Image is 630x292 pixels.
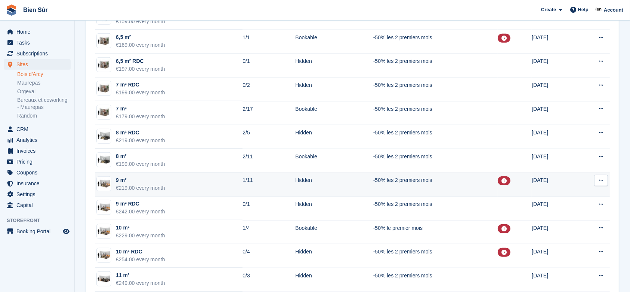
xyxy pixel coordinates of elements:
td: 2/17 [243,101,295,125]
td: [DATE] [532,173,577,197]
td: [DATE] [532,220,577,244]
div: €219.00 every month [116,184,165,192]
div: 9 m² [116,176,165,184]
span: CRM [16,124,61,134]
span: Account [604,6,623,14]
div: 8 m² [116,152,165,160]
span: Invoices [16,146,61,156]
td: -50% les 2 premiers mois [373,149,498,173]
span: Home [16,27,61,37]
td: Bookable [295,149,373,173]
td: [DATE] [532,30,577,54]
td: [DATE] [532,268,577,292]
td: 2/5 [243,125,295,149]
span: Capital [16,200,61,210]
div: €199.00 every month [116,89,165,97]
div: 6,5 m² RDC [116,57,165,65]
span: Sites [16,59,61,70]
img: 125-sqft-unit.jpg [97,274,111,285]
td: Bookable [295,30,373,54]
a: Bois d'Arcy [17,71,71,78]
div: 10 m² RDC [116,248,165,256]
span: Subscriptions [16,48,61,59]
td: [DATE] [532,149,577,173]
div: €159.00 every month [116,18,165,25]
td: -50% les 2 premiers mois [373,197,498,220]
div: €199.00 every month [116,160,165,168]
td: -50% les 2 premiers mois [373,125,498,149]
span: Coupons [16,167,61,178]
img: 75-sqft-unit.jpg [97,155,111,165]
img: stora-icon-8386f47178a22dfd0bd8f6a31ec36ba5ce8667c1dd55bd0f319d3a0aa187defe.svg [6,4,17,16]
span: Create [541,6,556,13]
div: €179.00 every month [116,113,165,121]
td: 0/4 [243,244,295,268]
td: -50% les 2 premiers mois [373,173,498,197]
img: box-8m2.jpg [97,131,111,142]
a: menu [4,59,71,70]
a: Preview store [62,227,71,236]
td: -50% les 2 premiers mois [373,77,498,101]
td: 1/11 [243,173,295,197]
td: [DATE] [532,77,577,101]
td: -50% les 2 premiers mois [373,30,498,54]
div: 7 m² RDC [116,81,165,89]
div: €197.00 every month [116,65,165,73]
a: menu [4,37,71,48]
a: menu [4,124,71,134]
a: menu [4,200,71,210]
a: Orgeval [17,88,71,95]
a: Random [17,112,71,119]
img: 64-sqft-unit.jpg [97,60,111,70]
td: Hidden [295,268,373,292]
a: menu [4,135,71,145]
span: Analytics [16,135,61,145]
a: menu [4,189,71,200]
td: 1/1 [243,30,295,54]
td: 2/11 [243,149,295,173]
td: Hidden [295,197,373,220]
td: Hidden [295,77,373,101]
td: Bookable [295,220,373,244]
div: 8 m² RDC [116,129,165,137]
td: [DATE] [532,197,577,220]
div: €249.00 every month [116,279,165,287]
span: Tasks [16,37,61,48]
td: Bookable [295,101,373,125]
td: -50% le premier mois [373,220,498,244]
td: 0/1 [243,54,295,77]
td: 0/2 [243,77,295,101]
td: [DATE] [532,125,577,149]
td: Hidden [295,54,373,77]
img: Asmaa Habri [595,6,603,13]
a: menu [4,27,71,37]
div: €242.00 every month [116,208,165,216]
td: [DATE] [532,101,577,125]
a: menu [4,146,71,156]
div: €254.00 every month [116,256,165,264]
td: Hidden [295,173,373,197]
div: €229.00 every month [116,232,165,240]
div: €169.00 every month [116,41,165,49]
img: 100-sqft-unit.jpg [97,226,111,237]
td: -50% les 2 premiers mois [373,101,498,125]
td: Hidden [295,125,373,149]
div: 7 m² [116,105,165,113]
td: 0/1 [243,197,295,220]
a: Maurepas [17,79,71,86]
img: box-7m2.jpg [97,107,111,118]
div: 9 m² RDC [116,200,165,208]
td: -50% les 2 premiers mois [373,54,498,77]
td: [DATE] [532,54,577,77]
a: Bien Sûr [20,4,51,16]
span: Help [578,6,589,13]
img: box-7m2.jpg [97,83,111,94]
img: box-10m2.jpg [97,250,111,261]
td: Hidden [295,244,373,268]
span: Insurance [16,178,61,189]
img: 64-sqft-unit.jpg [97,36,111,46]
span: Settings [16,189,61,200]
div: 10 m² [116,224,165,232]
td: 1/4 [243,220,295,244]
td: -50% les 2 premiers mois [373,244,498,268]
